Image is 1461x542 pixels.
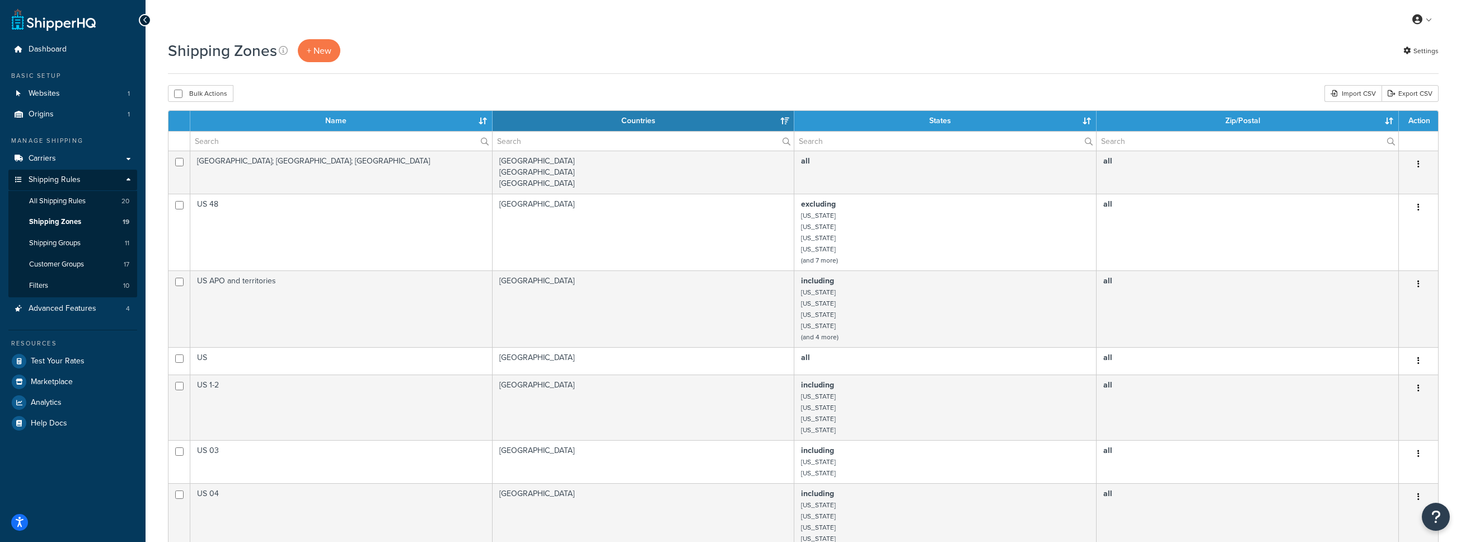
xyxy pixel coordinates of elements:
[801,352,810,363] b: all
[801,500,836,510] small: [US_STATE]
[8,233,137,254] li: Shipping Groups
[298,39,340,62] a: + New
[493,194,795,270] td: [GEOGRAPHIC_DATA]
[801,222,836,232] small: [US_STATE]
[31,377,73,387] span: Marketplace
[493,151,795,194] td: [GEOGRAPHIC_DATA] [GEOGRAPHIC_DATA] [GEOGRAPHIC_DATA]
[8,339,137,348] div: Resources
[1382,85,1439,102] a: Export CSV
[168,40,277,62] h1: Shipping Zones
[190,270,493,347] td: US APO and territories
[801,511,836,521] small: [US_STATE]
[29,154,56,163] span: Carriers
[29,197,86,206] span: All Shipping Rules
[1103,445,1112,456] b: all
[8,104,137,125] a: Origins 1
[8,71,137,81] div: Basic Setup
[8,212,137,232] a: Shipping Zones 19
[121,197,129,206] span: 20
[1097,132,1398,151] input: Search
[8,136,137,146] div: Manage Shipping
[8,191,137,212] a: All Shipping Rules 20
[801,233,836,243] small: [US_STATE]
[8,351,137,371] li: Test Your Rates
[493,375,795,440] td: [GEOGRAPHIC_DATA]
[801,211,836,221] small: [US_STATE]
[8,170,137,190] a: Shipping Rules
[8,393,137,413] a: Analytics
[190,151,493,194] td: [GEOGRAPHIC_DATA]; [GEOGRAPHIC_DATA]; [GEOGRAPHIC_DATA]
[1103,198,1112,210] b: all
[493,270,795,347] td: [GEOGRAPHIC_DATA]
[801,391,836,401] small: [US_STATE]
[1103,275,1112,287] b: all
[8,212,137,232] li: Shipping Zones
[307,44,331,57] span: + New
[190,111,493,131] th: Name: activate to sort column ascending
[8,39,137,60] a: Dashboard
[801,275,834,287] b: including
[1103,352,1112,363] b: all
[124,260,129,269] span: 17
[190,375,493,440] td: US 1-2
[8,83,137,104] li: Websites
[1103,488,1112,499] b: all
[8,83,137,104] a: Websites 1
[493,111,795,131] th: Countries: activate to sort column ascending
[128,89,130,99] span: 1
[801,332,839,342] small: (and 4 more)
[31,419,67,428] span: Help Docs
[794,132,1096,151] input: Search
[801,425,836,435] small: [US_STATE]
[190,132,492,151] input: Search
[8,191,137,212] li: All Shipping Rules
[128,110,130,119] span: 1
[29,110,54,119] span: Origins
[8,372,137,392] a: Marketplace
[8,104,137,125] li: Origins
[1097,111,1399,131] th: Zip/Postal: activate to sort column ascending
[794,111,1097,131] th: States: activate to sort column ascending
[801,445,834,456] b: including
[1399,111,1438,131] th: Action
[493,347,795,375] td: [GEOGRAPHIC_DATA]
[29,304,96,314] span: Advanced Features
[801,488,834,499] b: including
[8,275,137,296] li: Filters
[8,233,137,254] a: Shipping Groups 11
[8,148,137,169] li: Carriers
[29,175,81,185] span: Shipping Rules
[801,522,836,532] small: [US_STATE]
[29,89,60,99] span: Websites
[31,398,62,408] span: Analytics
[29,45,67,54] span: Dashboard
[190,440,493,483] td: US 03
[493,132,794,151] input: Search
[190,347,493,375] td: US
[8,254,137,275] a: Customer Groups 17
[1324,85,1382,102] div: Import CSV
[801,379,834,391] b: including
[801,457,836,467] small: [US_STATE]
[1103,379,1112,391] b: all
[8,170,137,297] li: Shipping Rules
[29,217,81,227] span: Shipping Zones
[801,155,810,167] b: all
[31,357,85,366] span: Test Your Rates
[493,440,795,483] td: [GEOGRAPHIC_DATA]
[801,321,836,331] small: [US_STATE]
[29,281,48,291] span: Filters
[190,194,493,270] td: US 48
[8,254,137,275] li: Customer Groups
[29,260,84,269] span: Customer Groups
[801,244,836,254] small: [US_STATE]
[1103,155,1112,167] b: all
[8,413,137,433] a: Help Docs
[801,414,836,424] small: [US_STATE]
[125,239,129,248] span: 11
[12,8,96,31] a: ShipperHQ Home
